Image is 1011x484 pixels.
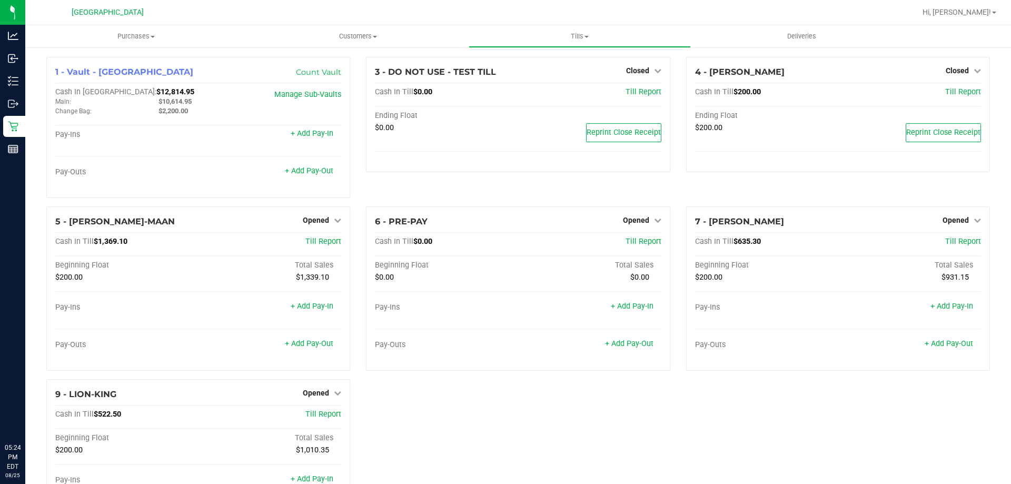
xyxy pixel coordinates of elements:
[375,87,413,96] span: Cash In Till
[630,273,649,282] span: $0.00
[945,87,981,96] a: Till Report
[838,261,981,270] div: Total Sales
[773,32,830,41] span: Deliveries
[605,339,653,348] a: + Add Pay-Out
[695,340,838,350] div: Pay-Outs
[274,90,341,99] a: Manage Sub-Vaults
[296,273,329,282] span: $1,339.10
[943,216,969,224] span: Opened
[247,25,469,47] a: Customers
[695,111,838,121] div: Ending Float
[55,67,193,77] span: 1 - Vault - [GEOGRAPHIC_DATA]
[55,237,94,246] span: Cash In Till
[375,216,428,226] span: 6 - PRE-PAY
[695,67,785,77] span: 4 - [PERSON_NAME]
[296,446,329,455] span: $1,010.35
[55,167,199,177] div: Pay-Outs
[11,400,42,431] iframe: Resource center
[930,302,973,311] a: + Add Pay-In
[55,410,94,419] span: Cash In Till
[375,303,518,312] div: Pay-Ins
[469,25,690,47] a: Tills
[626,87,661,96] a: Till Report
[375,111,518,121] div: Ending Float
[8,144,18,154] inline-svg: Reports
[375,123,394,132] span: $0.00
[695,87,734,96] span: Cash In Till
[158,97,192,105] span: $10,614.95
[55,433,199,443] div: Beginning Float
[8,98,18,109] inline-svg: Outbound
[945,237,981,246] a: Till Report
[55,98,71,105] span: Main:
[55,130,199,140] div: Pay-Ins
[375,273,394,282] span: $0.00
[626,237,661,246] a: Till Report
[8,31,18,41] inline-svg: Analytics
[8,53,18,64] inline-svg: Inbound
[375,67,496,77] span: 3 - DO NOT USE - TEST TILL
[906,128,980,137] span: Reprint Close Receipt
[906,123,981,142] button: Reprint Close Receipt
[25,25,247,47] a: Purchases
[375,340,518,350] div: Pay-Outs
[285,339,333,348] a: + Add Pay-Out
[626,66,649,75] span: Closed
[55,340,199,350] div: Pay-Outs
[518,261,661,270] div: Total Sales
[94,237,127,246] span: $1,369.10
[247,32,468,41] span: Customers
[94,410,121,419] span: $522.50
[734,237,761,246] span: $635.30
[291,129,333,138] a: + Add Pay-In
[199,433,342,443] div: Total Sales
[469,32,690,41] span: Tills
[291,475,333,483] a: + Add Pay-In
[941,273,969,282] span: $931.15
[296,67,341,77] a: Count Vault
[375,237,413,246] span: Cash In Till
[55,273,83,282] span: $200.00
[72,8,144,17] span: [GEOGRAPHIC_DATA]
[695,216,784,226] span: 7 - [PERSON_NAME]
[5,443,21,471] p: 05:24 PM EDT
[25,32,247,41] span: Purchases
[8,76,18,86] inline-svg: Inventory
[5,471,21,479] p: 08/25
[291,302,333,311] a: + Add Pay-In
[946,66,969,75] span: Closed
[695,261,838,270] div: Beginning Float
[695,303,838,312] div: Pay-Ins
[55,107,92,115] span: Change Bag:
[305,410,341,419] a: Till Report
[925,339,973,348] a: + Add Pay-Out
[586,123,661,142] button: Reprint Close Receipt
[8,121,18,132] inline-svg: Retail
[55,216,175,226] span: 5 - [PERSON_NAME]-MAAN
[611,302,653,311] a: + Add Pay-In
[285,166,333,175] a: + Add Pay-Out
[55,389,116,399] span: 9 - LION-KING
[695,123,722,132] span: $200.00
[734,87,761,96] span: $200.00
[158,107,188,115] span: $2,200.00
[55,261,199,270] div: Beginning Float
[305,237,341,246] a: Till Report
[55,87,156,96] span: Cash In [GEOGRAPHIC_DATA]:
[587,128,661,137] span: Reprint Close Receipt
[55,446,83,455] span: $200.00
[303,389,329,397] span: Opened
[691,25,913,47] a: Deliveries
[695,237,734,246] span: Cash In Till
[413,87,432,96] span: $0.00
[156,87,194,96] span: $12,814.95
[695,273,722,282] span: $200.00
[623,216,649,224] span: Opened
[413,237,432,246] span: $0.00
[303,216,329,224] span: Opened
